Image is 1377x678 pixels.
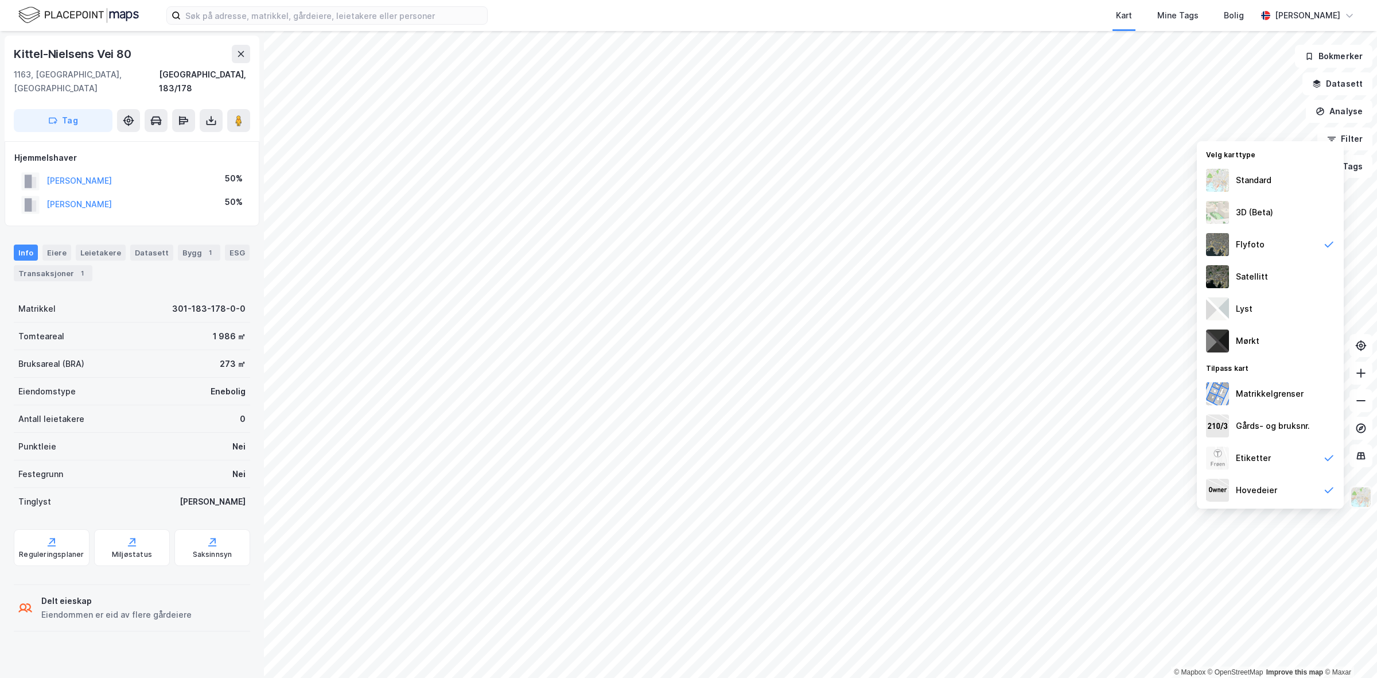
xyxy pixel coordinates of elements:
button: Tags [1319,155,1372,178]
button: Tag [14,109,112,132]
div: Eiendomstype [18,385,76,398]
div: Bygg [178,245,220,261]
div: 50% [225,195,243,209]
div: [GEOGRAPHIC_DATA], 183/178 [159,68,250,95]
div: Tomteareal [18,330,64,343]
div: Bolig [1224,9,1244,22]
div: Tinglyst [18,495,51,509]
div: Gårds- og bruksnr. [1236,419,1310,433]
div: Saksinnsyn [193,550,232,559]
div: Bruksareal (BRA) [18,357,84,371]
a: Mapbox [1174,668,1205,676]
div: Transaksjoner [14,265,92,281]
img: Z [1206,233,1229,256]
iframe: Chat Widget [1320,623,1377,678]
div: Hovedeier [1236,483,1277,497]
div: Punktleie [18,440,56,454]
div: 1 [204,247,216,258]
img: majorOwner.b5e170eddb5c04bfeeff.jpeg [1206,479,1229,502]
img: Z [1206,447,1229,470]
div: Lyst [1236,302,1252,316]
div: Datasett [130,245,173,261]
div: Leietakere [76,245,126,261]
div: 50% [225,172,243,185]
div: Satellitt [1236,270,1268,284]
div: Enebolig [211,385,246,398]
div: Velg karttype [1197,144,1344,164]
div: [PERSON_NAME] [180,495,246,509]
div: Miljøstatus [112,550,152,559]
div: Nei [232,467,246,481]
div: Festegrunn [18,467,63,481]
div: Kontrollprogram for chat [1320,623,1377,678]
div: Matrikkel [18,302,56,316]
div: Hjemmelshaver [14,151,250,165]
div: Standard [1236,173,1271,187]
img: nCdM7BzjoCAAAAAElFTkSuQmCC [1206,330,1229,352]
div: Mørkt [1236,334,1259,348]
a: OpenStreetMap [1208,668,1263,676]
img: Z [1206,201,1229,224]
img: luj3wr1y2y3+OchiMxRmMxRlscgabnMEmZ7DJGWxyBpucwSZnsMkZbHIGm5zBJmewyRlscgabnMEmZ7DJGWxyBpucwSZnsMkZ... [1206,297,1229,320]
input: Søk på adresse, matrikkel, gårdeiere, leietakere eller personer [181,7,487,24]
div: 1163, [GEOGRAPHIC_DATA], [GEOGRAPHIC_DATA] [14,68,159,95]
div: 0 [240,412,246,426]
div: Etiketter [1236,451,1271,465]
div: Delt eieskap [41,594,192,608]
div: Nei [232,440,246,454]
div: 1 986 ㎡ [213,330,246,343]
div: Info [14,245,38,261]
div: Kart [1116,9,1132,22]
div: Mine Tags [1157,9,1199,22]
div: Kittel-Nielsens Vei 80 [14,45,134,63]
img: Z [1350,486,1372,508]
div: 273 ㎡ [220,357,246,371]
div: Matrikkelgrenser [1236,387,1304,401]
div: Eiere [42,245,71,261]
div: 301-183-178-0-0 [172,302,246,316]
div: 1 [76,268,88,279]
button: Analyse [1306,100,1372,123]
div: Antall leietakere [18,412,84,426]
div: Tilpass kart [1197,357,1344,378]
button: Filter [1317,127,1372,150]
div: ESG [225,245,250,261]
div: [PERSON_NAME] [1275,9,1340,22]
img: 9k= [1206,265,1229,288]
img: cadastreBorders.cfe08de4b5ddd52a10de.jpeg [1206,382,1229,405]
div: Reguleringsplaner [19,550,84,559]
img: Z [1206,169,1229,192]
div: Flyfoto [1236,238,1265,251]
img: logo.f888ab2527a4732fd821a326f86c7f29.svg [18,5,139,25]
div: 3D (Beta) [1236,206,1273,219]
button: Bokmerker [1295,45,1372,68]
img: cadastreKeys.547ab17ec502f5a4ef2b.jpeg [1206,414,1229,437]
button: Datasett [1302,72,1372,95]
div: Eiendommen er eid av flere gårdeiere [41,608,192,622]
a: Improve this map [1266,668,1323,676]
